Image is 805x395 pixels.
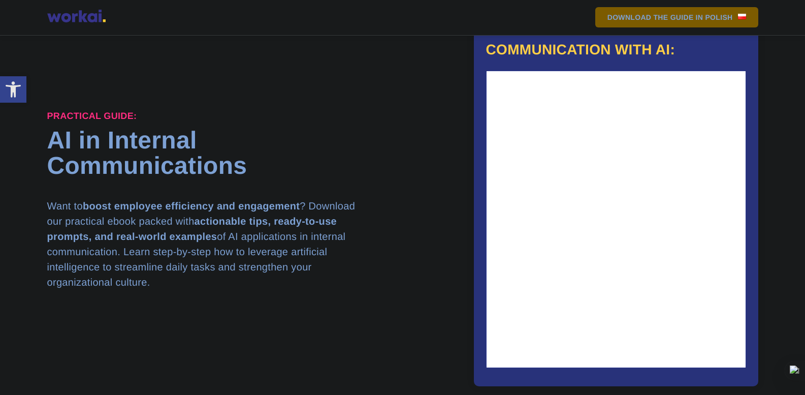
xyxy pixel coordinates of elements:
[47,216,337,242] strong: actionable tips, ready-to-use prompts, and real-world examples
[47,128,403,179] h1: AI in Internal Communications
[83,201,300,212] strong: boost employee efficiency and engagement
[487,71,746,368] iframe: Form 0
[486,21,746,59] h2: Get the guide and enhance communication with AI:
[47,111,137,122] label: Practical Guide:
[47,199,367,290] h3: Want to ? Download our practical ebook packed with of AI applications in internal communication. ...
[607,14,694,21] em: DOWNLOAD THE GUIDE
[738,14,746,19] img: US flag
[595,7,758,27] a: DOWNLOAD THE GUIDEIN POLISHUS flag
